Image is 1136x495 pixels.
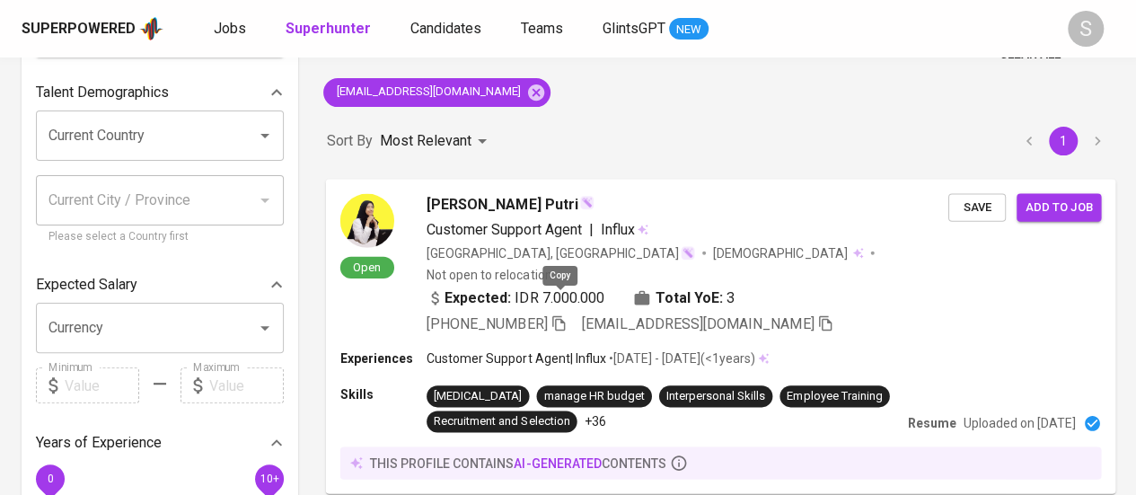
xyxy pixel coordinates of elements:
[580,195,594,209] img: magic_wand.svg
[427,287,604,308] div: IDR 7.000.000
[434,413,569,430] div: Recruitment and Selection
[582,314,815,331] span: [EMAIL_ADDRESS][DOMAIN_NAME]
[603,20,665,37] span: GlintsGPT
[606,349,755,367] p: • [DATE] - [DATE] ( <1 years )
[585,412,606,430] p: +36
[410,20,481,37] span: Candidates
[214,18,250,40] a: Jobs
[47,473,53,485] span: 0
[286,18,374,40] a: Superhunter
[370,454,666,472] p: this profile contains contents
[36,432,162,454] p: Years of Experience
[603,18,709,40] a: GlintsGPT NEW
[427,220,582,237] span: Customer Support Agent
[260,473,278,485] span: 10+
[327,180,1114,493] a: Open[PERSON_NAME] PutriCustomer Support Agent|Influx[GEOGRAPHIC_DATA], [GEOGRAPHIC_DATA][DEMOGRAP...
[1026,197,1092,217] span: Add to job
[340,385,427,403] p: Skills
[787,387,882,404] div: Employee Training
[22,19,136,40] div: Superpowered
[323,78,550,107] div: [EMAIL_ADDRESS][DOMAIN_NAME]
[521,20,563,37] span: Teams
[427,243,695,261] div: [GEOGRAPHIC_DATA], [GEOGRAPHIC_DATA]
[427,193,578,215] span: [PERSON_NAME] Putri
[1017,193,1101,221] button: Add to job
[410,18,485,40] a: Candidates
[1068,11,1104,47] div: S
[323,84,532,101] span: [EMAIL_ADDRESS][DOMAIN_NAME]
[908,414,956,432] p: Resume
[214,20,246,37] span: Jobs
[427,314,547,331] span: [PHONE_NUMBER]
[514,455,601,470] span: AI-generated
[589,218,594,240] span: |
[36,274,137,296] p: Expected Salary
[1012,127,1114,155] nav: pagination navigation
[65,367,139,403] input: Value
[286,20,371,37] b: Superhunter
[36,267,284,303] div: Expected Salary
[427,349,606,367] p: Customer Support Agent | Influx
[445,287,511,308] b: Expected:
[22,15,163,42] a: Superpoweredapp logo
[340,193,394,247] img: 143da8d1c5f247e80f1da5625a8bac2e.png
[543,387,644,404] div: manage HR budget
[209,367,284,403] input: Value
[380,130,471,152] p: Most Relevant
[727,287,735,308] span: 3
[434,387,522,404] div: [MEDICAL_DATA]
[380,125,493,158] div: Most Relevant
[1049,127,1078,155] button: page 1
[340,349,427,367] p: Experiences
[948,193,1006,221] button: Save
[601,220,635,237] span: Influx
[346,259,388,274] span: Open
[713,243,850,261] span: [DEMOGRAPHIC_DATA]
[36,82,169,103] p: Talent Demographics
[427,265,551,283] p: Not open to relocation
[521,18,567,40] a: Teams
[327,130,373,152] p: Sort By
[36,75,284,110] div: Talent Demographics
[656,287,723,308] b: Total YoE:
[48,228,271,246] p: Please select a Country first
[139,15,163,42] img: app logo
[957,197,997,217] span: Save
[964,414,1076,432] p: Uploaded on [DATE]
[669,21,709,39] span: NEW
[252,123,277,148] button: Open
[36,425,284,461] div: Years of Experience
[666,387,765,404] div: Interpersonal Skills
[252,315,277,340] button: Open
[681,245,695,260] img: magic_wand.svg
